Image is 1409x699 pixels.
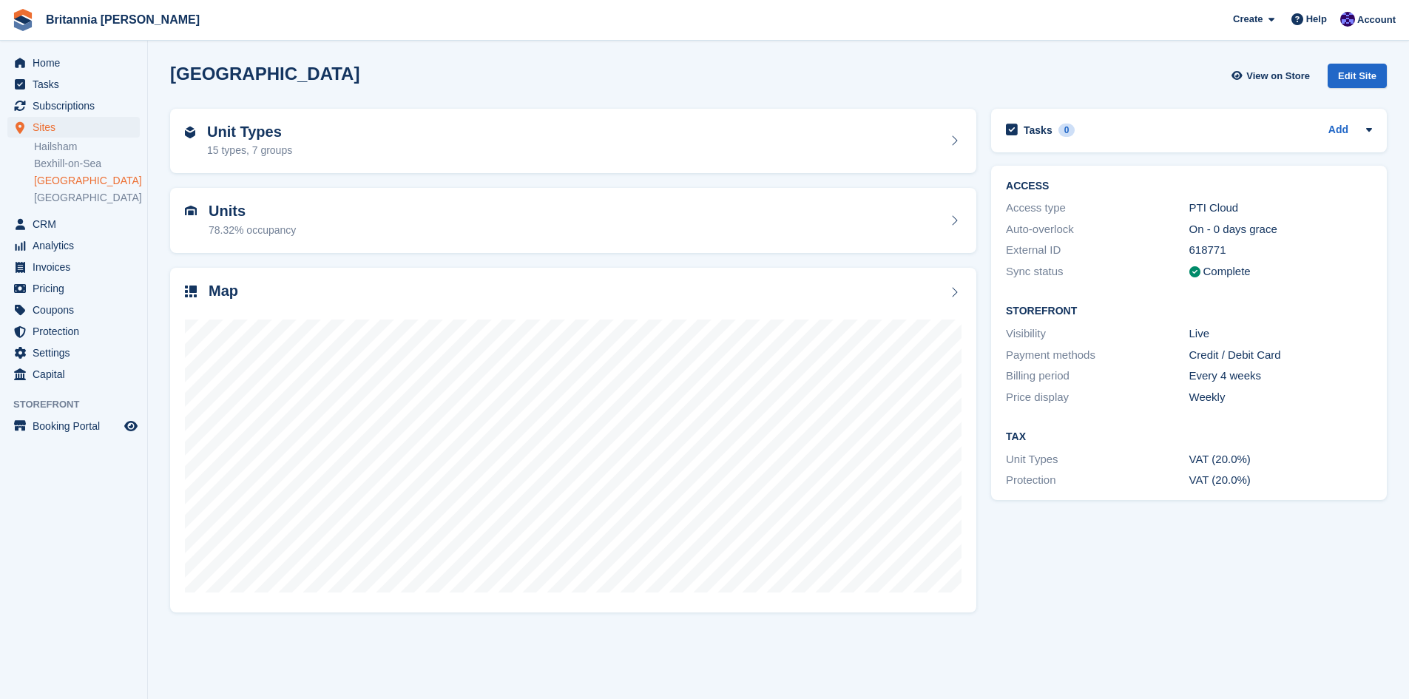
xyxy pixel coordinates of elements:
img: Tina Tyson [1340,12,1355,27]
a: menu [7,53,140,73]
a: Bexhill-on-Sea [34,157,140,171]
span: Protection [33,321,121,342]
h2: [GEOGRAPHIC_DATA] [170,64,359,84]
a: [GEOGRAPHIC_DATA] [34,191,140,205]
span: Capital [33,364,121,385]
a: menu [7,74,140,95]
span: Pricing [33,278,121,299]
a: Units 78.32% occupancy [170,188,976,253]
a: Edit Site [1328,64,1387,94]
div: 618771 [1189,242,1372,259]
a: Add [1328,122,1348,139]
h2: ACCESS [1006,180,1372,192]
span: Booking Portal [33,416,121,436]
div: Price display [1006,389,1189,406]
div: 15 types, 7 groups [207,143,292,158]
span: Sites [33,117,121,138]
a: Preview store [122,417,140,435]
div: On - 0 days grace [1189,221,1372,238]
span: Storefront [13,397,147,412]
a: [GEOGRAPHIC_DATA] [34,174,140,188]
div: Payment methods [1006,347,1189,364]
div: Credit / Debit Card [1189,347,1372,364]
div: Weekly [1189,389,1372,406]
img: stora-icon-8386f47178a22dfd0bd8f6a31ec36ba5ce8667c1dd55bd0f319d3a0aa187defe.svg [12,9,34,31]
div: Auto-overlock [1006,221,1189,238]
h2: Units [209,203,296,220]
span: Coupons [33,300,121,320]
a: menu [7,214,140,234]
div: Access type [1006,200,1189,217]
a: Hailsham [34,140,140,154]
span: Analytics [33,235,121,256]
div: Every 4 weeks [1189,368,1372,385]
a: View on Store [1229,64,1316,88]
div: 0 [1058,124,1075,137]
div: Protection [1006,472,1189,489]
span: Invoices [33,257,121,277]
div: 78.32% occupancy [209,223,296,238]
div: VAT (20.0%) [1189,472,1372,489]
span: Create [1233,12,1263,27]
div: Visibility [1006,325,1189,342]
h2: Unit Types [207,124,292,141]
div: VAT (20.0%) [1189,451,1372,468]
h2: Tasks [1024,124,1052,137]
a: menu [7,416,140,436]
span: View on Store [1246,69,1310,84]
span: Tasks [33,74,121,95]
a: Unit Types 15 types, 7 groups [170,109,976,174]
div: Billing period [1006,368,1189,385]
a: menu [7,257,140,277]
div: Live [1189,325,1372,342]
a: menu [7,95,140,116]
a: menu [7,300,140,320]
a: menu [7,321,140,342]
h2: Tax [1006,431,1372,443]
div: PTI Cloud [1189,200,1372,217]
a: menu [7,342,140,363]
span: Settings [33,342,121,363]
img: map-icn-33ee37083ee616e46c38cad1a60f524a97daa1e2b2c8c0bc3eb3415660979fc1.svg [185,286,197,297]
a: menu [7,117,140,138]
span: CRM [33,214,121,234]
a: Map [170,268,976,613]
img: unit-icn-7be61d7bf1b0ce9d3e12c5938cc71ed9869f7b940bace4675aadf7bd6d80202e.svg [185,206,197,216]
a: Britannia [PERSON_NAME] [40,7,206,32]
a: menu [7,278,140,299]
div: Edit Site [1328,64,1387,88]
a: menu [7,235,140,256]
span: Home [33,53,121,73]
span: Account [1357,13,1396,27]
h2: Map [209,283,238,300]
div: Sync status [1006,263,1189,280]
div: Unit Types [1006,451,1189,468]
span: Help [1306,12,1327,27]
h2: Storefront [1006,305,1372,317]
div: Complete [1203,263,1251,280]
span: Subscriptions [33,95,121,116]
img: unit-type-icn-2b2737a686de81e16bb02015468b77c625bbabd49415b5ef34ead5e3b44a266d.svg [185,126,195,138]
a: menu [7,364,140,385]
div: External ID [1006,242,1189,259]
